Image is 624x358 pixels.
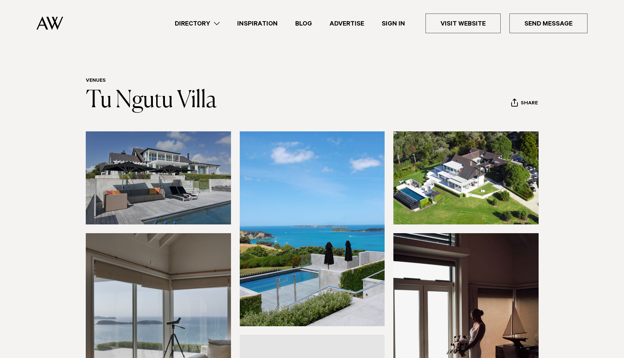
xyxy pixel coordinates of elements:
[36,16,63,30] img: Auckland Weddings Logo
[286,19,321,28] a: Blog
[373,19,414,28] a: Sign In
[166,19,228,28] a: Directory
[321,19,373,28] a: Advertise
[228,19,286,28] a: Inspiration
[511,98,538,109] button: Share
[86,89,217,112] a: Tu Ngutu Villa
[86,78,106,84] a: Venues
[521,100,538,107] span: Share
[425,14,501,33] a: Visit Website
[509,14,588,33] a: Send Message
